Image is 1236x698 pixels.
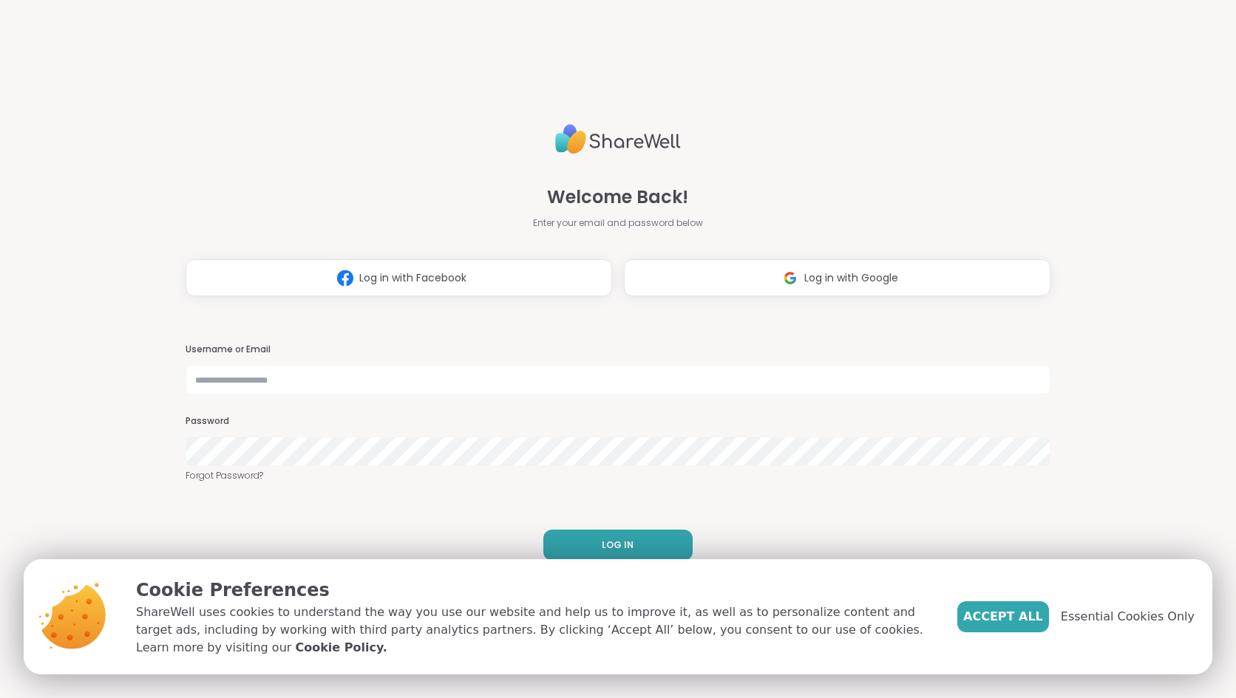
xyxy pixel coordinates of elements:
[359,270,466,286] span: Log in with Facebook
[186,469,1050,482] a: Forgot Password?
[186,259,612,296] button: Log in with Facebook
[624,259,1050,296] button: Log in with Google
[776,264,804,292] img: ShareWell Logomark
[186,343,1050,356] h3: Username or Email
[804,270,898,286] span: Log in with Google
[136,603,934,657] p: ShareWell uses cookies to understand the way you use our website and help us to improve it, as we...
[547,184,688,211] span: Welcome Back!
[1061,608,1195,626] span: Essential Cookies Only
[555,118,681,160] img: ShareWell Logo
[295,639,387,657] a: Cookie Policy.
[963,608,1043,626] span: Accept All
[533,216,703,230] span: Enter your email and password below
[186,415,1050,428] h3: Password
[543,530,693,561] button: LOG IN
[331,264,359,292] img: ShareWell Logomark
[136,577,934,603] p: Cookie Preferences
[602,538,634,552] span: LOG IN
[957,601,1049,632] button: Accept All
